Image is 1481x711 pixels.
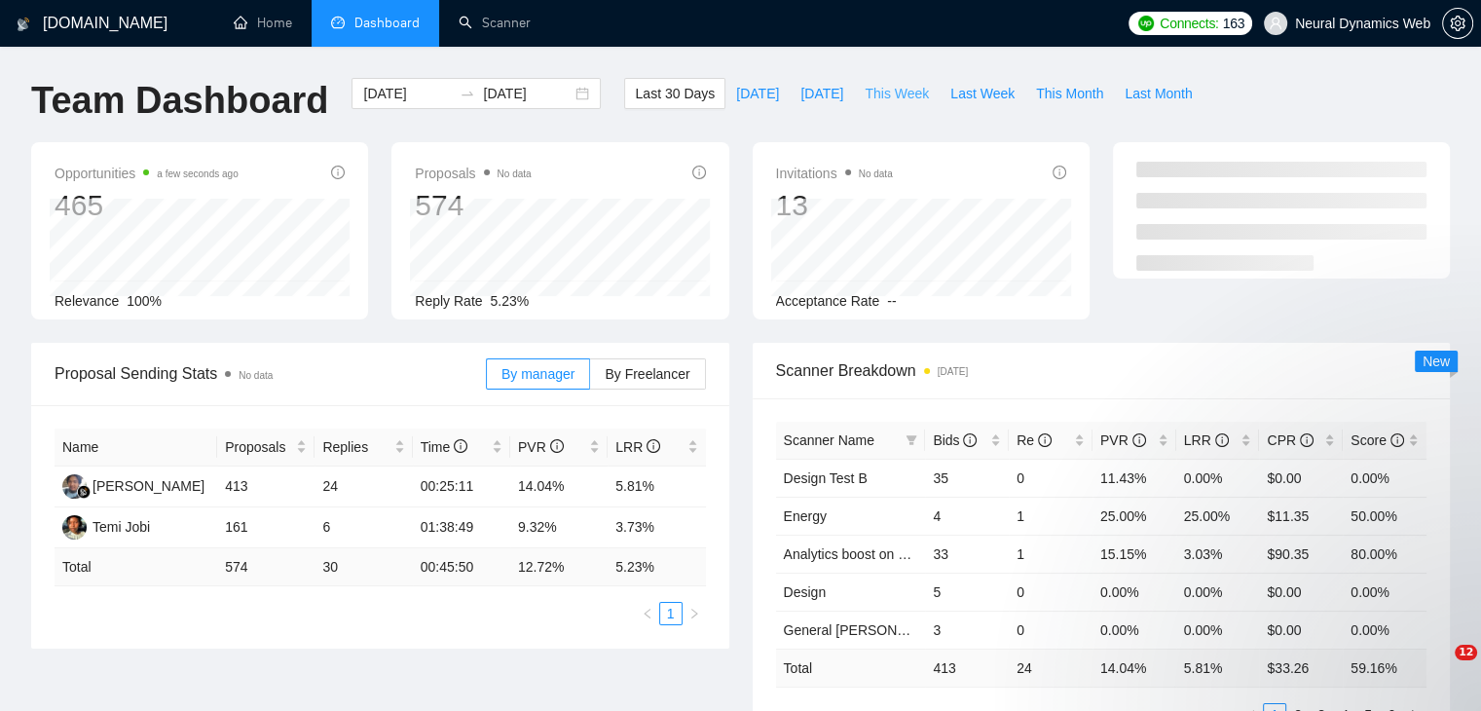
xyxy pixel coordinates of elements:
[354,15,420,31] span: Dashboard
[1269,17,1282,30] span: user
[725,78,790,109] button: [DATE]
[636,602,659,625] li: Previous Page
[498,168,532,179] span: No data
[1176,459,1260,497] td: 0.00%
[859,168,893,179] span: No data
[1009,497,1092,535] td: 1
[854,78,940,109] button: This Week
[608,467,705,507] td: 5.81%
[93,516,150,538] div: Temi Jobi
[608,548,705,586] td: 5.23 %
[413,548,510,586] td: 00:45:50
[683,602,706,625] button: right
[784,622,1063,638] a: General [PERSON_NAME] | FastAPI v2.0. On
[1390,433,1404,447] span: info-circle
[454,439,467,453] span: info-circle
[217,429,315,467] th: Proposals
[363,83,452,104] input: Start date
[1423,354,1450,369] span: New
[624,78,725,109] button: Last 30 Days
[55,429,217,467] th: Name
[1442,16,1473,31] a: setting
[1092,649,1176,687] td: 14.04 %
[1300,433,1314,447] span: info-circle
[1025,78,1114,109] button: This Month
[1442,8,1473,39] button: setting
[62,515,87,540] img: T
[1092,459,1176,497] td: 11.43%
[784,584,827,600] a: Design
[62,477,204,493] a: AS[PERSON_NAME]
[1415,645,1462,692] iframe: Intercom live chat
[1092,522,1481,658] iframe: Intercom notifications сообщение
[615,439,660,455] span: LRR
[225,436,292,458] span: Proposals
[776,293,880,309] span: Acceptance Rate
[55,548,217,586] td: Total
[940,78,1025,109] button: Last Week
[1455,645,1477,660] span: 12
[608,507,705,548] td: 3.73%
[1009,535,1092,573] td: 1
[902,426,921,455] span: filter
[1009,459,1092,497] td: 0
[925,649,1009,687] td: 413
[55,361,486,386] span: Proposal Sending Stats
[460,86,475,101] span: swap-right
[550,439,564,453] span: info-circle
[315,429,412,467] th: Replies
[642,608,653,619] span: left
[776,649,926,687] td: Total
[1009,611,1092,649] td: 0
[1443,16,1472,31] span: setting
[660,603,682,624] a: 1
[925,611,1009,649] td: 3
[483,83,572,104] input: End date
[510,548,608,586] td: 12.72 %
[1223,13,1244,34] span: 163
[925,497,1009,535] td: 4
[1267,432,1313,448] span: CPR
[784,546,933,562] a: Analytics boost on 25.07
[510,467,608,507] td: 14.04%
[491,293,530,309] span: 5.23%
[865,83,929,104] span: This Week
[636,602,659,625] button: left
[1036,83,1103,104] span: This Month
[127,293,162,309] span: 100%
[776,187,893,224] div: 13
[950,83,1015,104] span: Last Week
[315,467,412,507] td: 24
[784,508,827,524] a: Energy
[1351,432,1403,448] span: Score
[647,439,660,453] span: info-circle
[501,366,574,382] span: By manager
[31,78,328,124] h1: Team Dashboard
[1009,649,1092,687] td: 24
[510,507,608,548] td: 9.32%
[1114,78,1203,109] button: Last Month
[1343,459,1426,497] td: 0.00%
[933,432,977,448] span: Bids
[887,293,896,309] span: --
[55,293,119,309] span: Relevance
[1132,433,1146,447] span: info-circle
[415,187,531,224] div: 574
[239,370,273,381] span: No data
[784,432,874,448] span: Scanner Name
[1343,649,1426,687] td: 59.16 %
[1259,649,1343,687] td: $ 33.26
[55,162,239,185] span: Opportunities
[1100,432,1146,448] span: PVR
[459,15,531,31] a: searchScanner
[1125,83,1192,104] span: Last Month
[1176,497,1260,535] td: 25.00%
[784,470,868,486] a: Design Test B
[1038,433,1052,447] span: info-circle
[315,507,412,548] td: 6
[1160,13,1218,34] span: Connects:
[1138,16,1154,31] img: upwork-logo.png
[77,485,91,499] img: gigradar-bm.png
[776,358,1427,383] span: Scanner Breakdown
[93,475,204,497] div: [PERSON_NAME]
